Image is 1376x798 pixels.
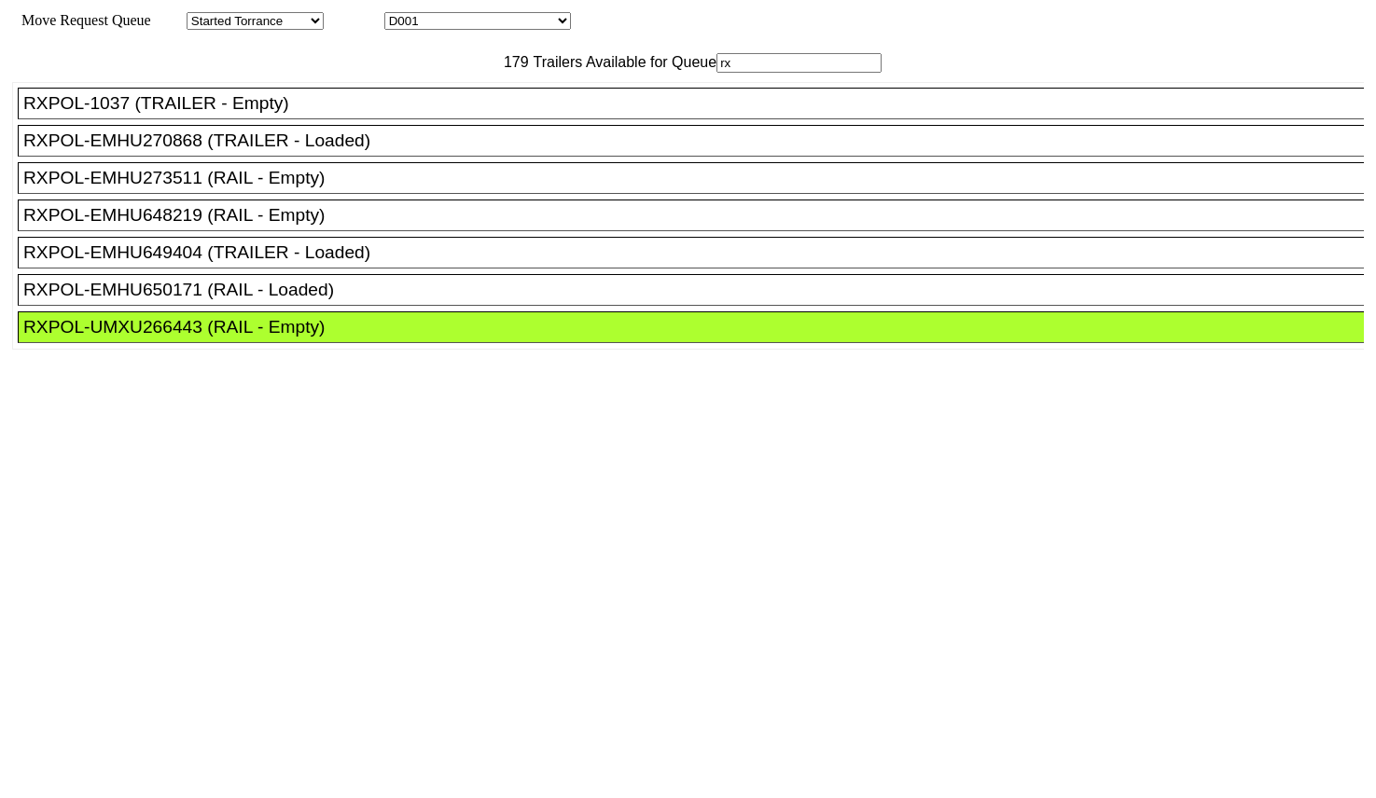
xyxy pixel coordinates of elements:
[23,93,1375,114] div: RXPOL-1037 (TRAILER - Empty)
[529,54,717,70] span: Trailers Available for Queue
[23,131,1375,151] div: RXPOL-EMHU270868 (TRAILER - Loaded)
[23,205,1375,226] div: RXPOL-EMHU648219 (RAIL - Empty)
[327,12,381,28] span: Location
[23,317,1375,337] div: RXPOL-UMXU266443 (RAIL - Empty)
[154,12,183,28] span: Area
[23,168,1375,188] div: RXPOL-EMHU273511 (RAIL - Empty)
[716,53,882,73] input: Filter Available Trailers
[494,54,529,70] span: 179
[12,12,151,28] span: Move Request Queue
[23,242,1375,263] div: RXPOL-EMHU649404 (TRAILER - Loaded)
[23,280,1375,300] div: RXPOL-EMHU650171 (RAIL - Loaded)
